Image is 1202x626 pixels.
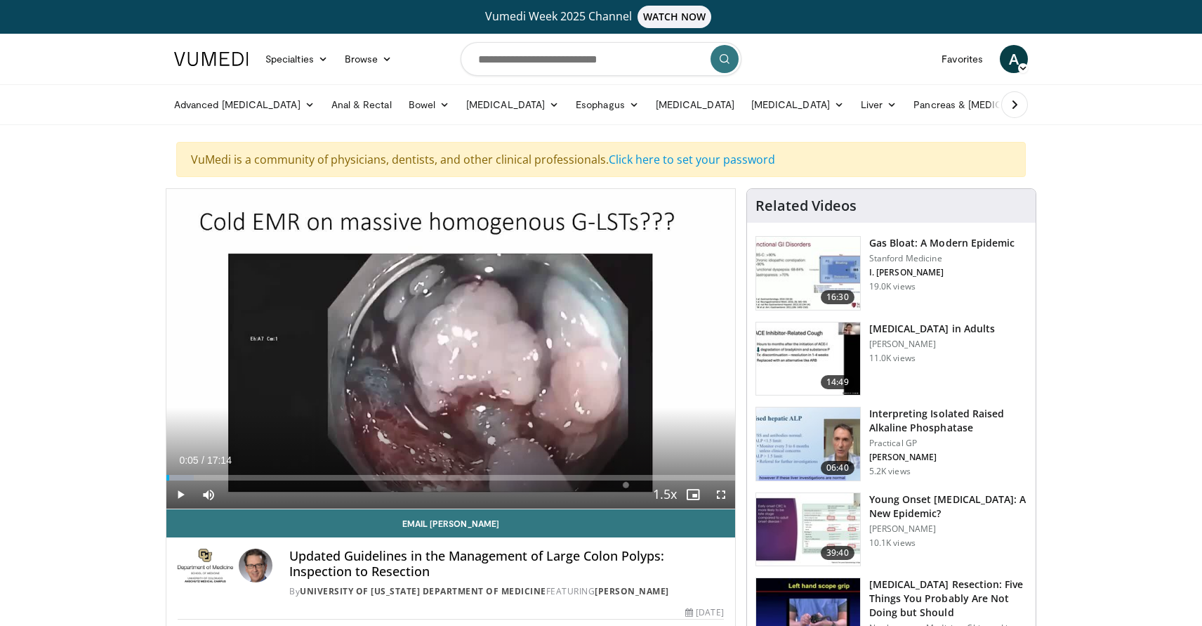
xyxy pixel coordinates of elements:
h3: Young Onset [MEDICAL_DATA]: A New Epidemic? [869,493,1027,521]
h3: [MEDICAL_DATA] in Adults [869,322,995,336]
span: / [202,455,204,466]
span: 0:05 [179,455,198,466]
a: Bowel [400,91,458,119]
div: VuMedi is a community of physicians, dentists, and other clinical professionals. [176,142,1026,177]
h3: [MEDICAL_DATA] Resection: Five Things You Probably Are Not Doing but Should [869,578,1027,620]
a: Browse [336,45,401,73]
p: 11.0K views [869,353,916,364]
div: Progress Bar [166,475,735,481]
a: Advanced [MEDICAL_DATA] [166,91,323,119]
img: University of Colorado Department of Medicine [178,549,233,582]
a: University of [US_STATE] Department of Medicine [300,585,546,597]
video-js: Video Player [166,189,735,509]
h3: Interpreting Isolated Raised Alkaline Phosphatase [869,407,1027,435]
button: Fullscreen [707,481,735,509]
a: Specialties [257,45,336,73]
button: Enable picture-in-picture mode [679,481,707,509]
img: Avatar [239,549,272,582]
p: [PERSON_NAME] [869,452,1027,463]
div: By FEATURING [289,585,723,598]
button: Playback Rate [651,481,679,509]
p: [PERSON_NAME] [869,523,1027,535]
img: 11950cd4-d248-4755-8b98-ec337be04c84.150x105_q85_crop-smart_upscale.jpg [756,322,860,396]
img: b23cd043-23fa-4b3f-b698-90acdd47bf2e.150x105_q85_crop-smart_upscale.jpg [756,493,860,566]
a: Email [PERSON_NAME] [166,509,735,537]
input: Search topics, interventions [461,42,741,76]
span: 14:49 [821,375,854,389]
span: 39:40 [821,546,854,560]
a: 14:49 [MEDICAL_DATA] in Adults [PERSON_NAME] 11.0K views [755,322,1027,396]
button: Play [166,481,194,509]
a: A [1000,45,1028,73]
a: 39:40 Young Onset [MEDICAL_DATA]: A New Epidemic? [PERSON_NAME] 10.1K views [755,493,1027,567]
a: Anal & Rectal [323,91,400,119]
a: [MEDICAL_DATA] [647,91,743,119]
a: 06:40 Interpreting Isolated Raised Alkaline Phosphatase Practical GP [PERSON_NAME] 5.2K views [755,407,1027,481]
p: 5.2K views [869,466,911,477]
img: VuMedi Logo [174,52,249,66]
img: 6a4ee52d-0f16-480d-a1b4-8187386ea2ed.150x105_q85_crop-smart_upscale.jpg [756,407,860,481]
a: Vumedi Week 2025 ChannelWATCH NOW [176,6,1026,28]
span: 17:14 [207,455,232,466]
p: 19.0K views [869,281,916,292]
a: Click here to set your password [609,152,775,167]
p: [PERSON_NAME] [869,339,995,350]
img: 480ec31d-e3c1-475b-8289-0a0659db689a.150x105_q85_crop-smart_upscale.jpg [756,237,860,310]
a: [PERSON_NAME] [595,585,669,597]
div: [DATE] [685,606,723,619]
a: Liver [852,91,905,119]
span: 16:30 [821,290,854,304]
p: Stanford Medicine [869,253,1015,264]
span: 06:40 [821,461,854,475]
a: [MEDICAL_DATA] [458,91,567,119]
p: I. [PERSON_NAME] [869,267,1015,278]
h4: Updated Guidelines in the Management of Large Colon Polyps: Inspection to Resection [289,549,723,579]
a: Pancreas & [MEDICAL_DATA] [905,91,1069,119]
h3: Gas Bloat: A Modern Epidemic [869,236,1015,250]
p: 10.1K views [869,537,916,549]
a: [MEDICAL_DATA] [743,91,852,119]
p: Practical GP [869,438,1027,449]
h4: Related Videos [755,197,857,214]
span: WATCH NOW [638,6,712,28]
button: Mute [194,481,223,509]
a: Esophagus [567,91,647,119]
a: Favorites [933,45,991,73]
a: 16:30 Gas Bloat: A Modern Epidemic Stanford Medicine I. [PERSON_NAME] 19.0K views [755,236,1027,311]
